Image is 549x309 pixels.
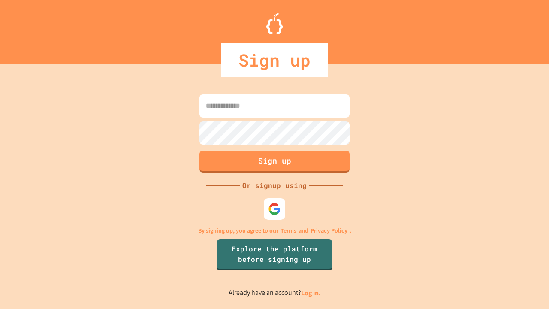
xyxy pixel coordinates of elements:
[311,226,347,235] a: Privacy Policy
[268,203,281,215] img: google-icon.svg
[221,43,328,77] div: Sign up
[266,13,283,34] img: Logo.svg
[217,239,332,270] a: Explore the platform before signing up
[199,151,350,173] button: Sign up
[478,237,540,274] iframe: chat widget
[281,226,296,235] a: Terms
[198,226,351,235] p: By signing up, you agree to our and .
[240,180,309,191] div: Or signup using
[513,275,540,300] iframe: chat widget
[301,288,321,297] a: Log in.
[229,288,321,298] p: Already have an account?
